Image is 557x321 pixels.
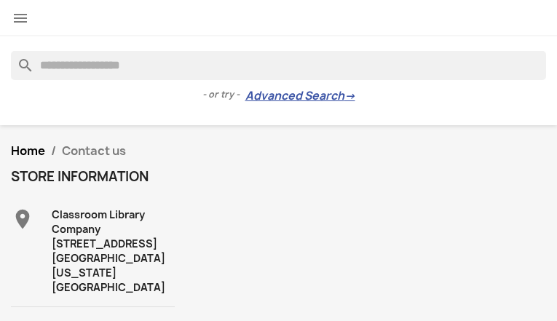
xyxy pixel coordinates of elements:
div: Classroom Library Company [STREET_ADDRESS] [GEOGRAPHIC_DATA][US_STATE] [GEOGRAPHIC_DATA] [52,207,175,295]
i: search [11,51,28,68]
a: Home [11,143,45,159]
i:  [11,207,34,231]
span: → [344,89,355,103]
span: Contact us [62,143,126,159]
a: Advanced Search→ [245,89,355,103]
span: - or try - [202,87,245,102]
i:  [12,9,29,27]
input: Search [11,51,546,80]
h4: Store information [11,170,175,184]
